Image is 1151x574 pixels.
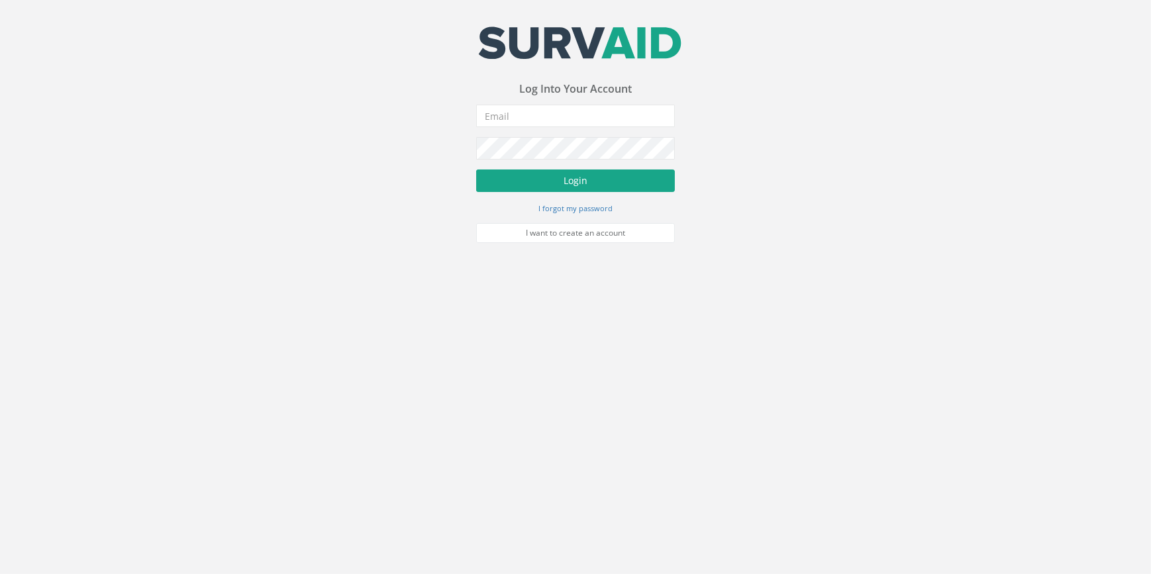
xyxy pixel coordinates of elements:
h3: Log Into Your Account [476,83,675,95]
a: I want to create an account [476,223,675,243]
small: I forgot my password [538,203,613,213]
button: Login [476,169,675,192]
a: I forgot my password [538,202,613,214]
input: Email [476,105,675,127]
